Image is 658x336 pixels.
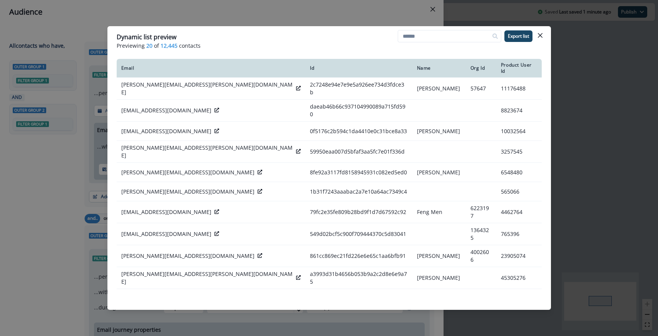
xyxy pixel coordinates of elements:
[305,122,412,141] td: 0f5176c2b594c1da4410e0c31bce8a33
[146,42,152,50] span: 20
[117,42,542,50] p: Previewing of contacts
[121,270,293,286] p: [PERSON_NAME][EMAIL_ADDRESS][PERSON_NAME][DOMAIN_NAME]
[305,182,412,201] td: 1b31f7243aaabac2a7e10a64ac7349c4
[117,32,176,42] p: Dynamic list preview
[496,78,542,100] td: 11176488
[496,245,542,267] td: 23905074
[466,78,496,100] td: 57647
[121,107,211,114] p: [EMAIL_ADDRESS][DOMAIN_NAME]
[470,65,492,71] div: Org Id
[305,245,412,267] td: 861cc869ec21fd226e6e65c1aa6bfb91
[121,230,211,238] p: [EMAIL_ADDRESS][DOMAIN_NAME]
[310,65,408,71] div: Id
[121,127,211,135] p: [EMAIL_ADDRESS][DOMAIN_NAME]
[466,223,496,245] td: 1364325
[496,267,542,289] td: 45305276
[121,81,293,96] p: [PERSON_NAME][EMAIL_ADDRESS][PERSON_NAME][DOMAIN_NAME]
[496,289,542,308] td: 9001630
[305,223,412,245] td: 549d02bcf5c900f709444370c5d83041
[412,78,466,100] td: [PERSON_NAME]
[121,65,301,71] div: Email
[412,201,466,223] td: Feng Men
[121,252,254,260] p: [PERSON_NAME][EMAIL_ADDRESS][DOMAIN_NAME]
[496,223,542,245] td: 765396
[161,42,177,50] span: 12,445
[412,163,466,182] td: [PERSON_NAME]
[305,267,412,289] td: a3993d31b4656b053b9a2c2d8e6e9a75
[305,78,412,100] td: 2c7248e94e7e9e5a926ee734d3fdce3b
[412,122,466,141] td: [PERSON_NAME]
[496,182,542,201] td: 565066
[496,141,542,163] td: 3257545
[496,100,542,122] td: 8823674
[508,33,529,39] p: Export list
[501,62,537,74] div: Product User Id
[504,30,532,42] button: Export list
[412,267,466,289] td: [PERSON_NAME]
[305,289,412,308] td: c4f1d0f37ac5988e53e3e81105ff1788
[121,169,254,176] p: [PERSON_NAME][EMAIL_ADDRESS][DOMAIN_NAME]
[496,122,542,141] td: 10032564
[466,245,496,267] td: 4002606
[305,100,412,122] td: daeab46b66c937104990089a715fd590
[121,188,254,196] p: [PERSON_NAME][EMAIL_ADDRESS][DOMAIN_NAME]
[534,29,546,42] button: Close
[496,163,542,182] td: 6548480
[305,141,412,163] td: 59950eaa007d5bfaf3aa5fc7e01f336d
[305,201,412,223] td: 79fc2e35fe809b28bd9f1d7d67592c92
[496,201,542,223] td: 4462764
[305,163,412,182] td: 8fe92a3117fd8158945931c082ed5ed0
[417,65,461,71] div: Name
[412,245,466,267] td: [PERSON_NAME]
[121,144,293,159] p: [PERSON_NAME][EMAIL_ADDRESS][PERSON_NAME][DOMAIN_NAME]
[121,208,211,216] p: [EMAIL_ADDRESS][DOMAIN_NAME]
[466,201,496,223] td: 6223197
